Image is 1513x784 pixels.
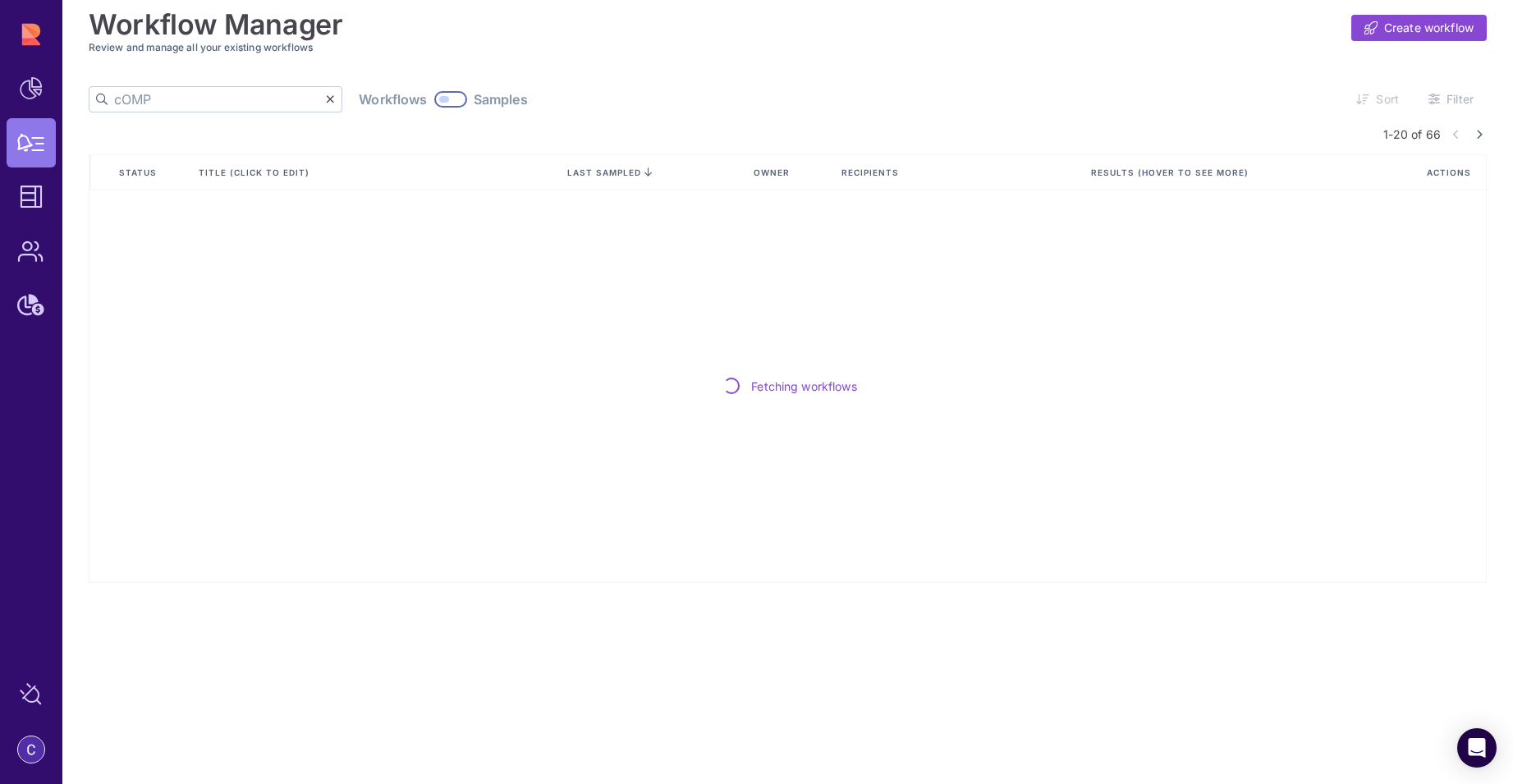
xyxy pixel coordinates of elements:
span: Workflows [359,91,427,108]
span: Create workflow [1384,20,1474,36]
span: last sampled [567,167,641,177]
h1: Workflow Manager [89,8,343,41]
img: account-photo [18,736,44,763]
h3: Review and manage all your existing workflows [89,41,1487,53]
span: Actions [1427,167,1474,178]
span: Filter [1447,91,1474,108]
span: 1-20 of 66 [1383,126,1441,143]
div: Open Intercom Messenger [1457,728,1497,768]
span: Title (click to edit) [199,167,313,178]
input: Search by title [114,87,326,112]
span: Samples [474,91,528,108]
span: Results (Hover to see more) [1091,167,1252,178]
span: Fetching workflows [751,378,857,395]
span: Recipients [841,167,902,178]
span: Status [119,167,160,178]
span: Owner [754,167,793,178]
